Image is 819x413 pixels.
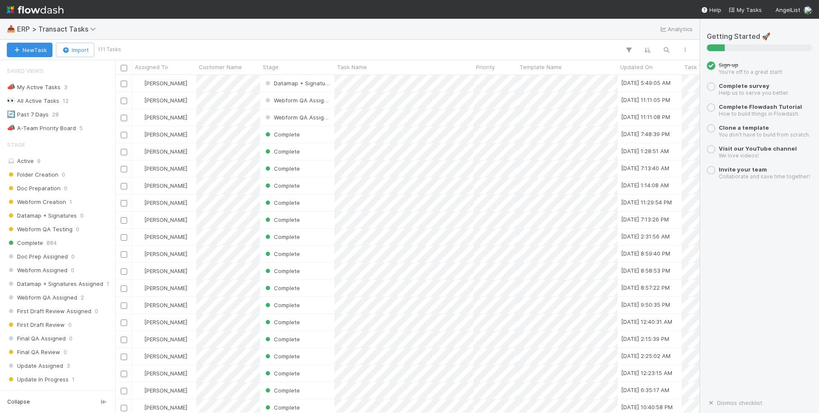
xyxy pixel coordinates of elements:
span: 0 [69,333,73,344]
div: [PERSON_NAME] [136,181,187,190]
span: 0 [64,183,67,194]
span: [PERSON_NAME] [144,216,187,223]
span: 884 [46,238,57,248]
small: You’re off to a great start! [719,69,782,75]
span: Task Type [684,63,712,71]
span: Complete Flowdash Tutorial [719,103,802,110]
div: A-Team Priority Board [7,123,76,134]
img: avatar_11833ecc-818b-4748-aee0-9d6cf8466369.png [136,370,143,377]
span: Complete [264,182,300,189]
span: [PERSON_NAME] [144,199,187,206]
span: Complete [264,387,300,394]
a: Visit our YouTube channel [719,145,797,152]
span: [PERSON_NAME] [144,97,187,104]
span: Final QA Assigned [7,333,66,344]
div: [PERSON_NAME] [136,267,187,275]
small: We love videos! [719,152,759,159]
input: Toggle Row Selected [121,354,127,360]
div: [PERSON_NAME] [136,113,187,122]
span: 3 [64,82,67,93]
span: 0 [82,388,86,398]
span: [PERSON_NAME] [144,182,187,189]
span: Complete survey [719,82,770,89]
span: Complete [264,148,300,155]
span: Template Name [520,63,562,71]
img: logo-inverted-e16ddd16eac7371096b0.svg [7,3,64,17]
div: [DATE] 5:49:05 AM [621,79,671,87]
div: Past 7 Days [7,109,49,120]
span: Complete [264,353,300,360]
span: Complete [264,131,300,138]
a: Invite your team [719,166,767,173]
div: [PERSON_NAME] [136,352,187,361]
img: avatar_11833ecc-818b-4748-aee0-9d6cf8466369.png [136,404,143,411]
input: Toggle Row Selected [121,200,127,206]
span: Complete [264,216,300,223]
input: Toggle All Rows Selected [121,65,127,71]
div: Complete [264,147,300,156]
span: Webform Creation [7,197,66,207]
div: Complete [264,352,300,361]
div: Complete [264,267,300,275]
div: [DATE] 6:35:17 AM [621,386,669,394]
img: avatar_11833ecc-818b-4748-aee0-9d6cf8466369.png [136,165,143,172]
span: [PERSON_NAME] [144,268,187,274]
div: [DATE] 12:23:15 AM [621,369,672,377]
img: avatar_11833ecc-818b-4748-aee0-9d6cf8466369.png [136,319,143,326]
span: Webform QA Testing [7,224,73,235]
img: avatar_11833ecc-818b-4748-aee0-9d6cf8466369.png [136,387,143,394]
span: Doc Prep Assigned [7,251,68,262]
div: [DATE] 8:59:40 PM [621,249,670,258]
span: 🔄 [7,111,15,118]
span: Complete [264,404,300,411]
span: Collapse [7,398,30,406]
span: [PERSON_NAME] [144,250,187,257]
input: Toggle Row Selected [121,217,127,224]
span: Folder Creation [7,169,58,180]
span: 5 [79,123,83,134]
div: Complete [264,198,300,207]
div: [PERSON_NAME] [136,284,187,292]
div: [PERSON_NAME] [136,301,187,309]
a: Clone a template [719,124,769,131]
a: Analytics [659,24,693,34]
span: AngelList [775,6,800,13]
img: avatar_11833ecc-818b-4748-aee0-9d6cf8466369.png [136,353,143,360]
span: 3 [67,361,70,371]
div: [DATE] 11:11:08 PM [621,113,670,121]
img: avatar_11833ecc-818b-4748-aee0-9d6cf8466369.png [136,97,143,104]
img: avatar_11833ecc-818b-4748-aee0-9d6cf8466369.png [136,250,143,257]
div: [PERSON_NAME] [136,164,187,173]
span: Complete [264,199,300,206]
span: [PERSON_NAME] [144,370,187,377]
span: 9 [37,157,41,164]
img: avatar_11833ecc-818b-4748-aee0-9d6cf8466369.png [136,216,143,223]
span: First Draft Review [7,320,65,330]
span: Datamap + Signatures Assigned [264,80,360,87]
small: Collaborate and save time together! [719,173,810,180]
div: Complete [264,301,300,309]
span: [PERSON_NAME] [144,148,187,155]
div: [PERSON_NAME] [136,198,187,207]
div: [DATE] 7:13:40 AM [621,164,669,172]
span: Complete [264,233,300,240]
div: [DATE] 1:14:08 AM [621,181,669,189]
div: [PERSON_NAME] [136,96,187,105]
span: Datamap + Signatures [7,210,77,221]
input: Toggle Row Selected [121,81,127,87]
span: Complete [264,370,300,377]
span: Sign up [719,61,738,68]
div: Complete [264,164,300,173]
span: [PERSON_NAME] [144,404,187,411]
div: [DATE] 2:15:39 PM [621,334,669,343]
button: Import [56,43,94,57]
span: Datamap + Signatures Assigned [7,279,103,289]
input: Toggle Row Selected [121,405,127,411]
span: My Tasks [728,6,762,13]
span: Final QA Review [7,347,60,358]
div: Complete [264,215,300,224]
span: Complete [7,238,43,248]
span: First Draft Review Assigned [7,306,91,317]
div: All Active Tasks [7,96,59,106]
span: Stage [263,63,279,71]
